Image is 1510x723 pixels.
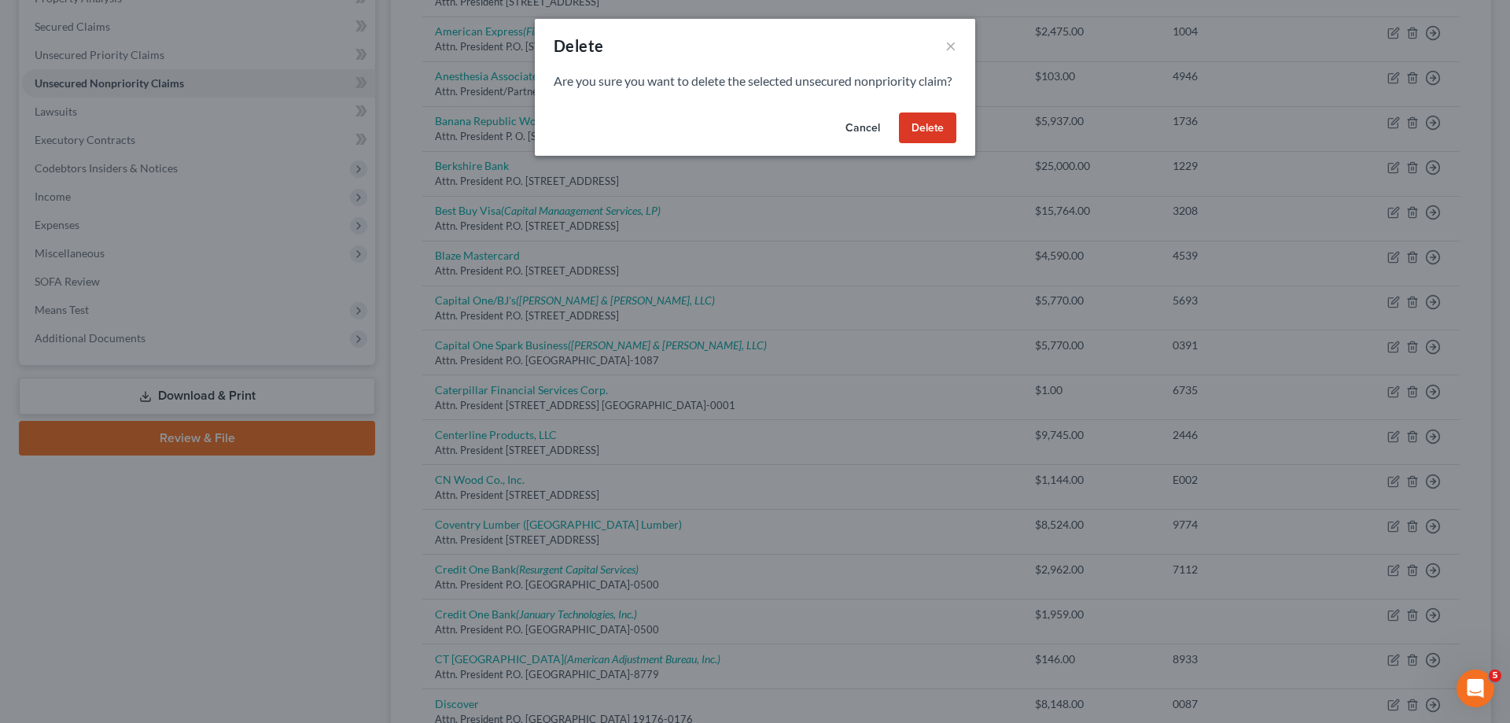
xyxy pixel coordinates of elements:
iframe: Intercom live chat [1457,670,1494,707]
p: Are you sure you want to delete the selected unsecured nonpriority claim? [554,72,956,90]
span: 5 [1489,670,1501,682]
button: Delete [899,113,956,144]
button: × [945,36,956,55]
div: Delete [554,35,603,57]
button: Cancel [833,113,893,144]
